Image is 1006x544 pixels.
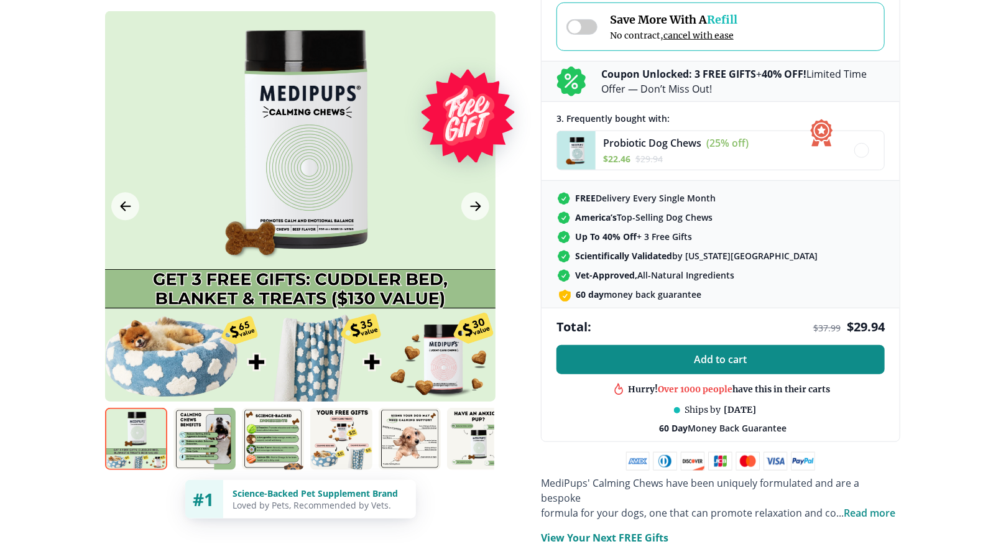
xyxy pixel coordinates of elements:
[575,250,818,262] span: by [US_STATE][GEOGRAPHIC_DATA]
[575,250,672,262] strong: Scientifically Validated
[105,408,167,470] img: Calming Chews | Natural Dog Supplements
[610,12,737,27] span: Save More With A
[242,408,304,470] img: Calming Chews | Natural Dog Supplements
[193,487,215,511] span: #1
[576,288,604,300] strong: 60 day
[233,499,406,511] div: Loved by Pets, Recommended by Vets.
[724,404,757,416] span: [DATE]
[556,345,885,374] button: Add to cart
[575,211,713,223] span: Top-Selling Dog Chews
[447,408,509,470] img: Calming Chews | Natural Dog Supplements
[111,192,139,220] button: Previous Image
[660,422,688,434] strong: 60 Day
[233,487,406,499] div: Science-Backed Pet Supplement Brand
[603,153,630,165] span: $ 22.46
[575,231,692,242] span: + 3 Free Gifts
[663,30,734,41] span: cancel with ease
[626,452,815,471] img: payment methods
[575,269,734,281] span: All-Natural Ingredients
[557,131,596,170] img: Probiotic Dog Chews - Medipups
[575,231,637,242] strong: Up To 40% Off
[695,354,747,366] span: Add to cart
[379,408,441,470] img: Calming Chews | Natural Dog Supplements
[847,318,885,335] span: $ 29.94
[541,506,836,520] span: formula for your dogs, one that can promote relaxation and co
[707,12,737,27] span: Refill
[173,408,236,470] img: Calming Chews | Natural Dog Supplements
[556,113,670,124] span: 3 . Frequently bought with:
[575,269,637,281] strong: Vet-Approved,
[601,67,885,96] p: + Limited Time Offer — Don’t Miss Out!
[603,136,701,150] span: Probiotic Dog Chews
[635,153,663,165] span: $ 29.94
[541,476,859,505] span: MediPups' Calming Chews have been uniquely formulated and are a bespoke
[556,318,591,335] span: Total:
[575,192,596,204] strong: FREE
[685,404,721,416] span: Ships by
[310,408,372,470] img: Calming Chews | Natural Dog Supplements
[836,506,895,520] span: ...
[575,211,617,223] strong: America’s
[762,67,806,81] b: 40% OFF!
[461,192,489,220] button: Next Image
[658,383,733,394] span: Over 1000 people
[601,67,756,81] b: Coupon Unlocked: 3 FREE GIFTS
[706,136,749,150] span: (25% off)
[629,383,831,395] div: Hurry! have this in their carts
[660,422,787,434] span: Money Back Guarantee
[575,192,716,204] span: Delivery Every Single Month
[610,30,737,41] span: No contract,
[844,506,895,520] span: Read more
[576,288,701,300] span: money back guarantee
[813,322,841,334] span: $ 37.99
